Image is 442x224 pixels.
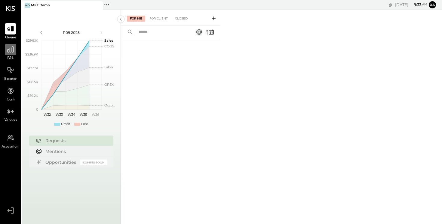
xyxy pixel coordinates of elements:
text: Occu... [104,103,115,107]
text: W34 [67,112,75,117]
a: P&L [0,44,21,61]
span: Queue [5,35,16,40]
div: MD [25,3,30,8]
div: Coming Soon [80,160,107,165]
div: Requests [45,138,104,144]
button: Xa [429,1,436,8]
text: Sales [104,38,113,43]
span: P&L [7,56,14,61]
div: For Me [127,16,145,22]
div: Loss [81,122,88,127]
span: Balance [4,76,17,82]
a: Queue [0,23,21,40]
a: Balance [0,64,21,82]
a: Accountant [0,132,21,150]
text: W33 [56,112,63,117]
div: copy link [388,1,394,8]
div: P09 2025 [46,30,97,35]
text: COGS [104,44,114,48]
a: Cash [0,85,21,103]
text: W32 [44,112,51,117]
div: Opportunities [45,159,77,165]
text: $118.5K [27,80,38,84]
text: $59.2K [27,94,38,98]
span: am [422,2,427,7]
text: W36 [91,112,99,117]
span: 9 : 33 [409,2,421,7]
div: MKT Demo [31,3,50,8]
a: Vendors [0,106,21,123]
text: OPEX [104,82,114,87]
span: Vendors [4,118,17,123]
div: [DATE] [395,2,427,7]
text: $236.9K [25,52,38,56]
span: Accountant [2,144,20,150]
div: Profit [61,122,70,127]
text: Labor [104,65,113,69]
span: Cash [7,97,14,103]
text: $296.1K [26,38,38,43]
text: $177.7K [27,66,38,70]
text: W35 [80,112,87,117]
div: Closed [172,16,191,22]
div: For Client [146,16,171,22]
text: 0 [36,107,38,112]
div: Mentions [45,148,104,154]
